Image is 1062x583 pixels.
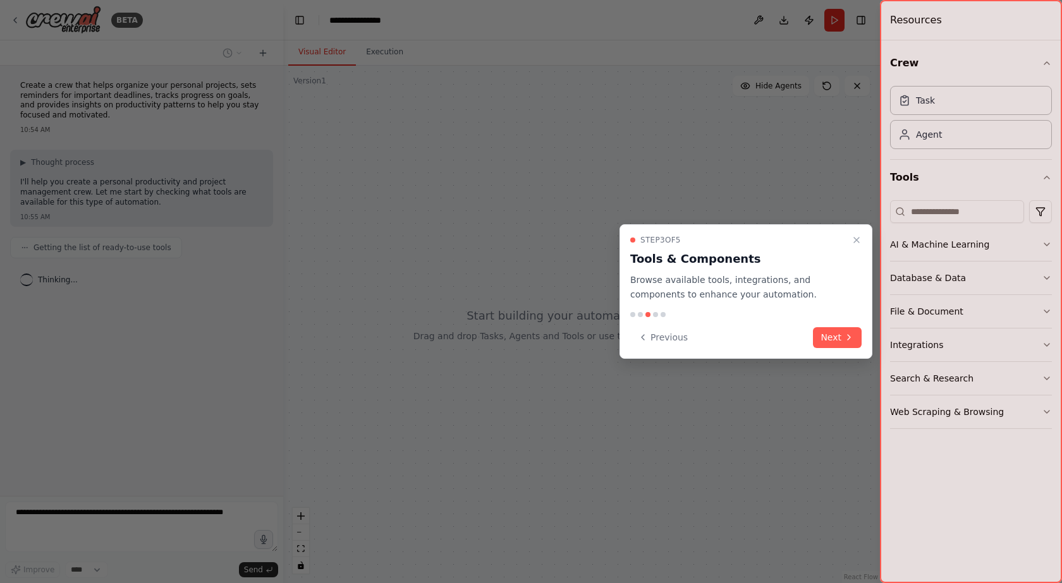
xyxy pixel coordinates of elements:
button: Hide left sidebar [291,11,308,29]
button: Previous [630,327,695,348]
span: Step 3 of 5 [640,235,681,245]
button: Next [813,327,862,348]
button: Close walkthrough [849,232,864,248]
h3: Tools & Components [630,250,846,268]
p: Browse available tools, integrations, and components to enhance your automation. [630,273,846,302]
